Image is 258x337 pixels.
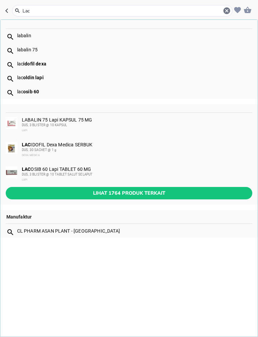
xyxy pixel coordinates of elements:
[17,89,252,94] div: lac
[22,142,252,158] div: IDOFIL Dexa Medica SERBUK
[22,123,67,127] span: DUS, 3 BLISTER @ 10 KAPSUL
[22,7,223,14] input: Cari 4000+ produk di sini
[22,178,28,181] span: LAPI
[22,129,28,132] span: LAPI
[22,154,40,157] span: DEXA MEDICA
[17,228,252,234] div: CL PHARM ASAN PLANT - [GEOGRAPHIC_DATA]
[23,75,44,80] b: oldin lapi
[22,142,31,147] b: LAC
[11,189,247,197] span: Lihat 1764 produk terkait
[6,187,252,199] button: Lihat 1764 produk terkait
[17,47,252,52] div: labalin 75
[17,75,252,80] div: lac
[17,33,252,38] div: labalin
[22,173,92,176] span: DUS, 3 BLISTER @ 10 TABLET SALUT SELAPUT
[22,117,252,133] div: LABALIN 75 Lapi KAPSUL 75 MG
[22,166,31,172] b: LAC
[23,61,46,66] b: idofil dexa
[22,166,252,183] div: OSIB 60 Lapi TABLET 60 MG
[23,89,39,94] b: osib 60
[17,61,252,66] div: lac
[0,210,258,224] div: Manufaktur
[22,148,56,152] span: DUS, 30 SACHET @ 1 g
